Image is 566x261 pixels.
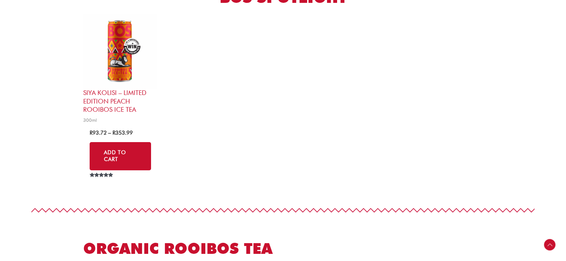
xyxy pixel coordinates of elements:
span: Rated out of 5 [90,173,114,194]
h2: Siya Kolisi – Limited Edition Peach Rooibos Ice Tea [83,89,157,114]
h2: ORGANIC ROOIBOS TEA [83,239,296,259]
span: R [90,130,92,136]
img: peach rooibos ice tea [83,14,157,89]
span: R [112,130,115,136]
a: Select options for “Siya Kolisi - Limited Edition Peach Rooibos Ice Tea” [90,142,151,170]
bdi: 93.72 [90,130,107,136]
bdi: 353.99 [112,130,133,136]
span: 300ml [83,117,157,123]
span: – [108,130,111,136]
a: Siya Kolisi – Limited Edition Peach Rooibos Ice Tea300ml [83,14,157,125]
